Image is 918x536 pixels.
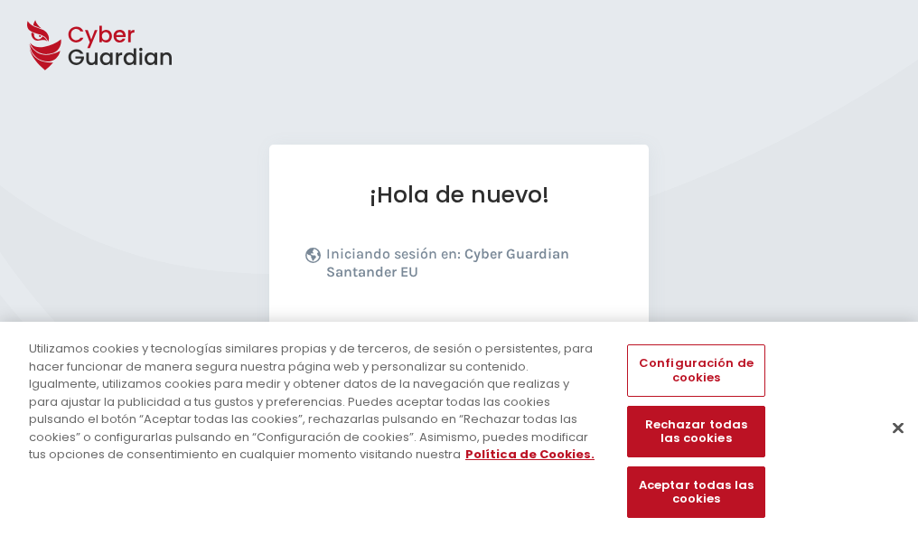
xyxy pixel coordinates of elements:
[29,340,600,464] div: Utilizamos cookies y tecnologías similares propias y de terceros, de sesión o persistentes, para ...
[878,408,918,447] button: Cerrar
[627,344,764,396] button: Configuración de cookies, Abre el cuadro de diálogo del centro de preferencias.
[627,466,764,518] button: Aceptar todas las cookies
[465,446,595,463] a: Más información sobre su privacidad, se abre en una nueva pestaña
[326,245,608,290] p: Iniciando sesión en:
[326,245,569,280] b: Cyber Guardian Santander EU
[305,181,613,209] h1: ¡Hola de nuevo!
[627,406,764,457] button: Rechazar todas las cookies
